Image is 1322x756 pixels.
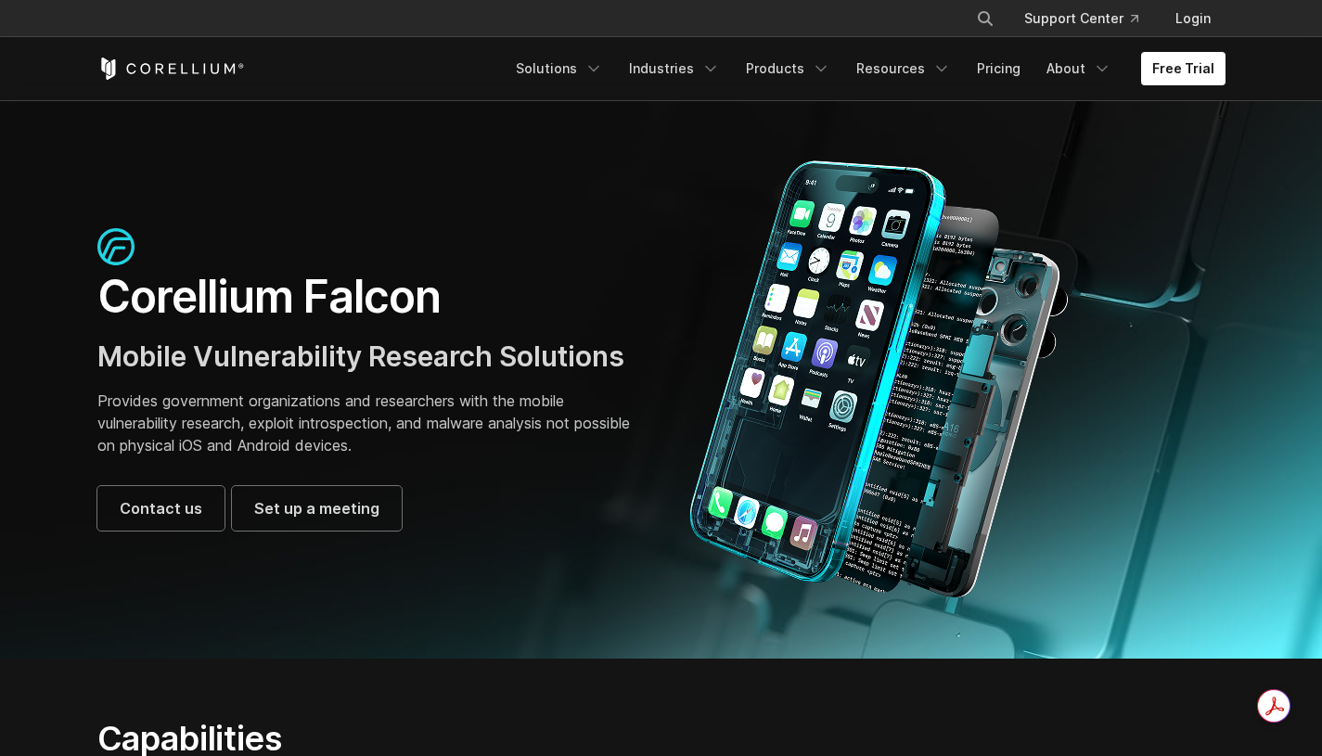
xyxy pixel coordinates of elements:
[966,52,1032,85] a: Pricing
[254,497,379,519] span: Set up a meeting
[845,52,962,85] a: Resources
[954,2,1226,35] div: Navigation Menu
[969,2,1002,35] button: Search
[97,340,624,373] span: Mobile Vulnerability Research Solutions
[1161,2,1226,35] a: Login
[120,497,202,519] span: Contact us
[618,52,731,85] a: Industries
[97,269,643,325] h1: Corellium Falcon
[1009,2,1153,35] a: Support Center
[735,52,841,85] a: Products
[1141,52,1226,85] a: Free Trial
[97,486,225,531] a: Contact us
[232,486,402,531] a: Set up a meeting
[97,390,643,456] p: Provides government organizations and researchers with the mobile vulnerability research, exploit...
[97,228,135,265] img: falcon-icon
[505,52,614,85] a: Solutions
[680,160,1079,599] img: Corellium_Falcon Hero 1
[97,58,245,80] a: Corellium Home
[1035,52,1123,85] a: About
[505,52,1226,85] div: Navigation Menu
